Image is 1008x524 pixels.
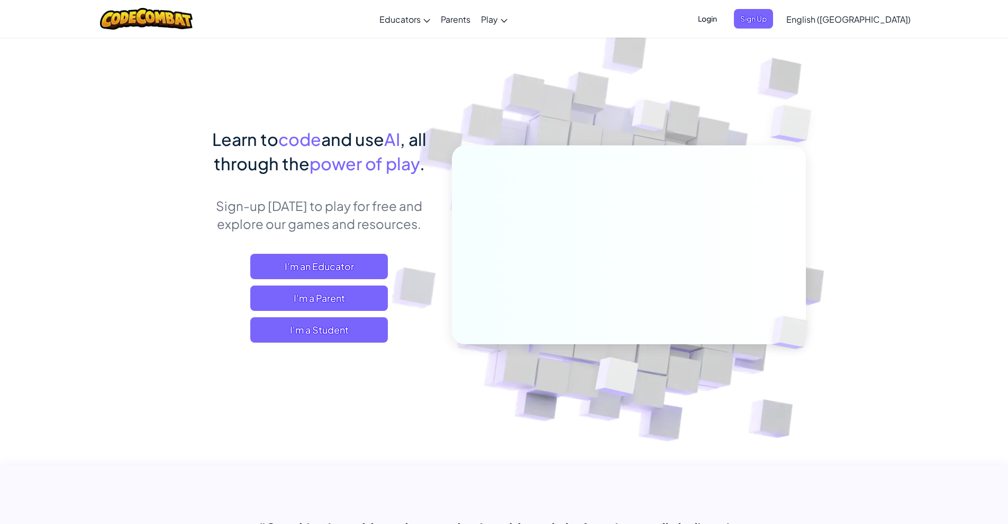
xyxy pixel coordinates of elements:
[481,14,498,25] span: Play
[612,79,688,158] img: Overlap cubes
[250,286,388,311] a: I'm a Parent
[250,254,388,279] a: I'm an Educator
[420,153,425,174] span: .
[321,128,384,150] span: and use
[781,5,916,33] a: English ([GEOGRAPHIC_DATA])
[379,14,421,25] span: Educators
[476,5,513,33] a: Play
[692,9,723,29] button: Login
[569,335,664,422] img: Overlap cubes
[753,294,833,371] img: Overlap cubes
[203,197,436,233] p: Sign-up [DATE] to play for free and explore our games and resources.
[734,9,773,29] button: Sign Up
[749,79,841,169] img: Overlap cubes
[310,153,420,174] span: power of play
[374,5,435,33] a: Educators
[384,128,400,150] span: AI
[435,5,476,33] a: Parents
[212,128,278,150] span: Learn to
[250,317,388,343] button: I'm a Student
[100,8,193,30] img: CodeCombat logo
[278,128,321,150] span: code
[786,14,911,25] span: English ([GEOGRAPHIC_DATA])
